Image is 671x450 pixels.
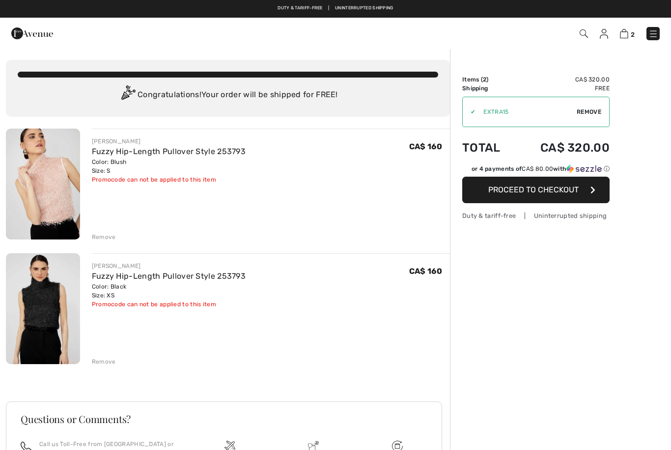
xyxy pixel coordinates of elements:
[462,211,610,220] div: Duty & tariff-free | Uninterrupted shipping
[522,165,553,172] span: CA$ 80.00
[11,24,53,43] img: 1ère Avenue
[21,414,427,424] h3: Questions or Comments?
[462,131,514,164] td: Total
[11,28,53,37] a: 1ère Avenue
[488,185,579,194] span: Proceed to Checkout
[620,27,635,39] a: 2
[475,97,577,127] input: Promo code
[92,175,246,184] div: Promocode can not be applied to this item
[92,300,246,309] div: Promocode can not be applied to this item
[580,29,588,38] img: Search
[514,84,610,93] td: Free
[92,147,246,156] a: Fuzzy Hip-Length Pullover Style 253793
[514,131,610,164] td: CA$ 320.00
[462,177,610,203] button: Proceed to Checkout
[409,266,442,276] span: CA$ 160
[92,357,116,366] div: Remove
[18,85,438,105] div: Congratulations! Your order will be shipped for FREE!
[92,271,246,281] a: Fuzzy Hip-Length Pullover Style 253793
[472,164,610,173] div: or 4 payments of with
[631,31,635,38] span: 2
[92,233,116,241] div: Remove
[600,29,608,39] img: My Info
[462,164,610,177] div: or 4 payments ofCA$ 80.00withSezzle Click to learn more about Sezzle
[483,76,486,83] span: 2
[6,253,80,364] img: Fuzzy Hip-Length Pullover Style 253793
[92,282,246,300] div: Color: Black Size: XS
[92,262,246,270] div: [PERSON_NAME]
[566,164,602,173] img: Sezzle
[6,129,80,239] img: Fuzzy Hip-Length Pullover Style 253793
[462,84,514,93] td: Shipping
[620,29,628,38] img: Shopping Bag
[462,75,514,84] td: Items ( )
[92,137,246,146] div: [PERSON_NAME]
[463,107,475,116] div: ✔
[118,85,138,105] img: Congratulation2.svg
[577,107,601,116] span: Remove
[409,142,442,151] span: CA$ 160
[514,75,610,84] td: CA$ 320.00
[92,158,246,175] div: Color: Blush Size: S
[648,29,658,39] img: Menu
